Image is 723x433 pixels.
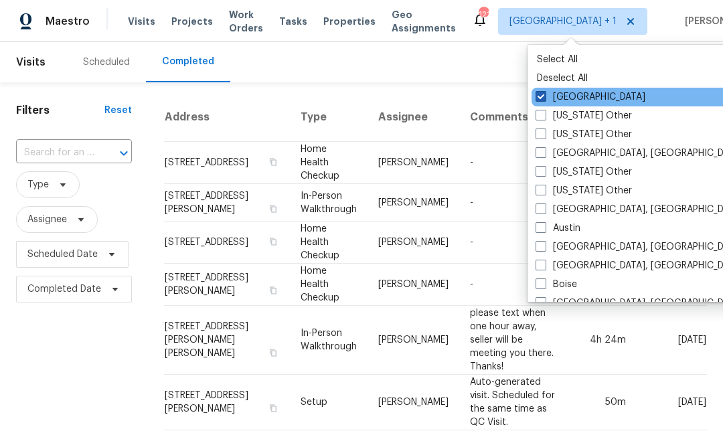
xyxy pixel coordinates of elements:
[164,264,290,306] td: [STREET_ADDRESS][PERSON_NAME]
[267,284,279,296] button: Copy Address
[290,222,368,264] td: Home Health Checkup
[368,222,459,264] td: [PERSON_NAME]
[164,375,290,430] td: [STREET_ADDRESS][PERSON_NAME]
[323,15,376,28] span: Properties
[267,347,279,359] button: Copy Address
[104,104,132,117] div: Reset
[392,8,456,35] span: Geo Assignments
[229,8,263,35] span: Work Orders
[459,375,569,430] td: Auto-generated visit. Scheduled for the same time as QC Visit.
[368,93,459,142] th: Assignee
[368,375,459,430] td: [PERSON_NAME]
[290,142,368,184] td: Home Health Checkup
[290,184,368,222] td: In-Person Walkthrough
[164,222,290,264] td: [STREET_ADDRESS]
[368,142,459,184] td: [PERSON_NAME]
[459,222,569,264] td: -
[637,375,707,430] td: [DATE]
[267,203,279,215] button: Copy Address
[164,142,290,184] td: [STREET_ADDRESS]
[267,236,279,248] button: Copy Address
[479,8,488,21] div: 121
[27,282,101,296] span: Completed Date
[536,222,580,235] label: Austin
[27,213,67,226] span: Assignee
[368,184,459,222] td: [PERSON_NAME]
[27,248,98,261] span: Scheduled Date
[128,15,155,28] span: Visits
[637,306,707,375] td: [DATE]
[162,55,214,68] div: Completed
[290,306,368,375] td: In-Person Walkthrough
[171,15,213,28] span: Projects
[164,306,290,375] td: [STREET_ADDRESS][PERSON_NAME][PERSON_NAME]
[459,264,569,306] td: -
[16,143,94,163] input: Search for an address...
[368,264,459,306] td: [PERSON_NAME]
[569,306,637,375] td: 4h 24m
[267,402,279,414] button: Copy Address
[267,156,279,168] button: Copy Address
[459,184,569,222] td: -
[536,278,577,291] label: Boise
[290,93,368,142] th: Type
[459,142,569,184] td: -
[536,128,632,141] label: [US_STATE] Other
[27,178,49,191] span: Type
[16,104,104,117] h1: Filters
[164,93,290,142] th: Address
[114,144,133,163] button: Open
[569,375,637,430] td: 50m
[164,184,290,222] td: [STREET_ADDRESS][PERSON_NAME]
[536,90,645,104] label: [GEOGRAPHIC_DATA]
[16,48,46,77] span: Visits
[290,375,368,430] td: Setup
[368,306,459,375] td: [PERSON_NAME]
[536,109,632,122] label: [US_STATE] Other
[536,165,632,179] label: [US_STATE] Other
[279,17,307,26] span: Tasks
[290,264,368,306] td: Home Health Checkup
[459,306,569,375] td: please text when one hour away, seller will be meeting you there. Thanks!
[459,93,569,142] th: Comments
[83,56,130,69] div: Scheduled
[509,15,617,28] span: [GEOGRAPHIC_DATA] + 1
[46,15,90,28] span: Maestro
[536,184,632,197] label: [US_STATE] Other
